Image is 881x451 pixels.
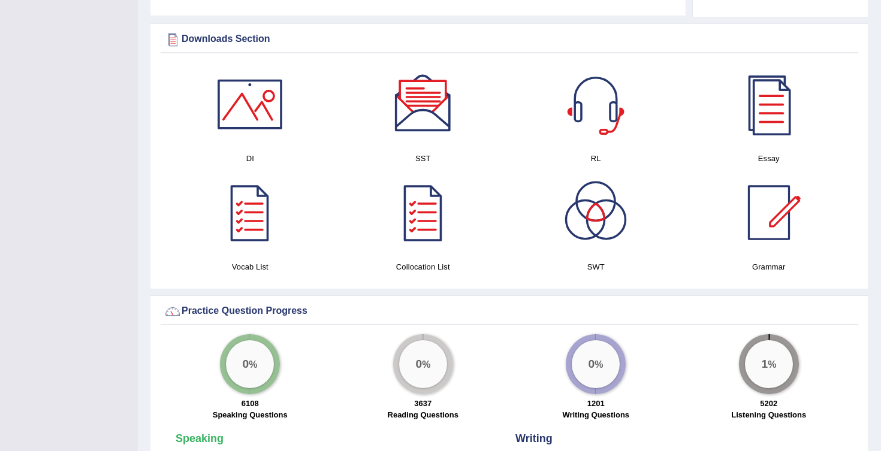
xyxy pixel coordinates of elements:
label: Listening Questions [731,409,806,420]
big: 0 [589,358,595,371]
h4: SST [343,152,504,165]
strong: Speaking [176,432,224,444]
big: 1 [761,358,768,371]
h4: Vocab List [170,261,331,273]
h4: DI [170,152,331,165]
label: Reading Questions [388,409,458,420]
strong: 1201 [587,399,605,408]
label: Speaking Questions [213,409,288,420]
h4: Grammar [689,261,850,273]
h4: Essay [689,152,850,165]
div: % [745,340,793,388]
div: Downloads Section [164,31,855,49]
h4: RL [515,152,677,165]
strong: 6108 [242,399,259,408]
label: Writing Questions [562,409,629,420]
strong: 5202 [760,399,777,408]
div: Practice Question Progress [164,302,855,320]
big: 0 [415,358,422,371]
h4: Collocation List [343,261,504,273]
div: % [399,340,447,388]
strong: 3637 [414,399,432,408]
h4: SWT [515,261,677,273]
div: % [226,340,274,388]
div: % [572,340,620,388]
big: 0 [243,358,249,371]
strong: Writing [515,432,553,444]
